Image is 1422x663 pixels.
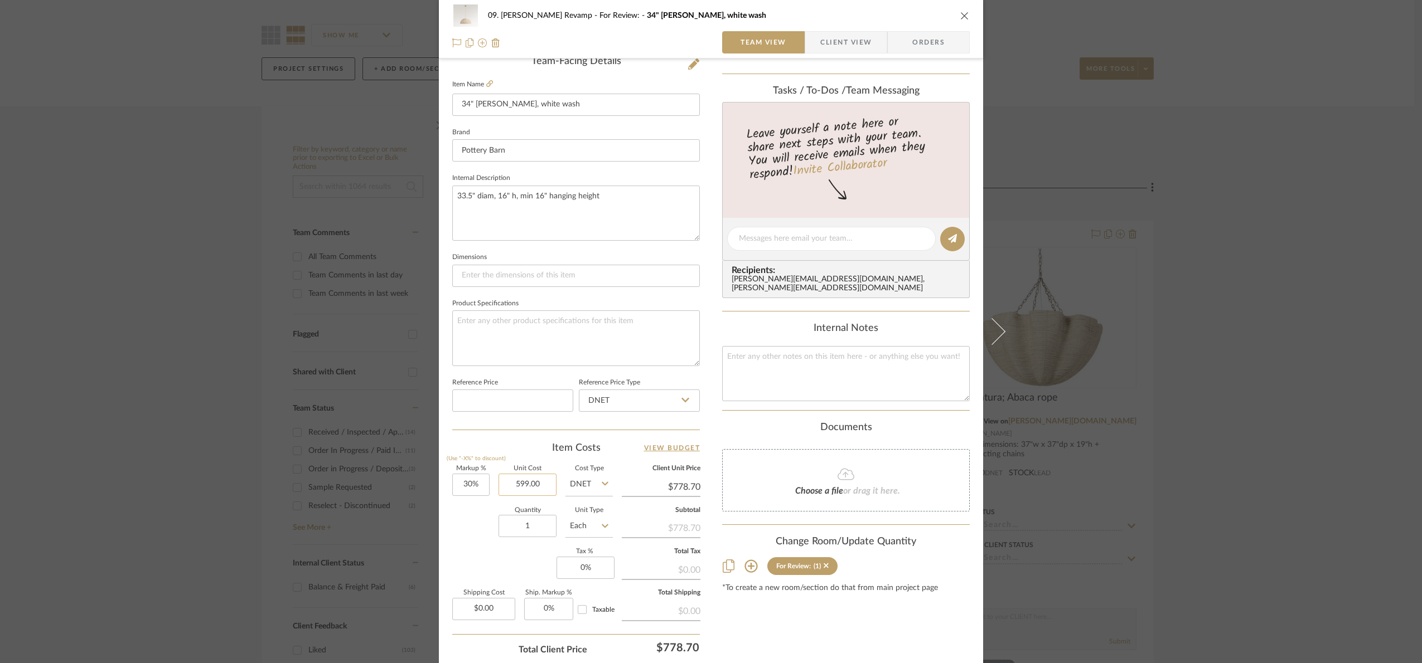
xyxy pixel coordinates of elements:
label: Total Tax [622,549,700,554]
span: 34" [PERSON_NAME], white wash [647,12,766,19]
label: Total Shipping [622,590,700,596]
div: Change Room/Update Quantity [722,536,970,548]
label: Shipping Cost [452,590,515,596]
label: Subtotal [622,508,700,513]
div: Team-Facing Details [452,56,700,68]
div: $778.70 [622,517,700,537]
div: [PERSON_NAME][EMAIL_ADDRESS][DOMAIN_NAME] , [PERSON_NAME][EMAIL_ADDRESS][DOMAIN_NAME] [732,275,965,293]
span: 09. [PERSON_NAME] Revamp [488,12,599,19]
span: Recipients: [732,265,965,275]
div: Documents [722,422,970,434]
div: Internal Notes [722,323,970,335]
label: Markup % [452,466,490,471]
div: team Messaging [722,85,970,97]
span: Tasks / To-Dos / [773,86,846,96]
div: $0.00 [622,600,700,620]
label: Reference Price Type [579,380,640,386]
label: Ship. Markup % [524,590,573,596]
span: or drag it here. [843,486,900,495]
span: Total Client Price [519,643,587,656]
input: Enter the dimensions of this item [452,265,700,287]
input: Enter Item Name [452,94,700,116]
div: $0.00 [622,559,700,579]
span: For Review: [599,12,647,19]
button: close [960,11,970,21]
label: Dimensions [452,255,487,260]
img: Remove from project [491,38,500,47]
span: Client View [820,31,872,53]
input: Enter Brand [452,139,700,162]
span: Choose a file [795,486,843,495]
label: Product Specifications [452,301,519,306]
label: Unit Type [565,508,613,513]
div: Leave yourself a note here or share next steps with your team. You will receive emails when they ... [721,110,971,184]
label: Item Name [452,80,493,89]
img: 0fa7112c-49d2-49e0-9513-9f67764b2396_48x40.jpg [452,4,479,27]
label: Reference Price [452,380,498,386]
div: For Review: [776,562,811,570]
label: Brand [452,130,470,135]
a: View Budget [644,441,700,455]
div: Item Costs [452,441,700,455]
label: Client Unit Price [622,466,700,471]
div: *To create a new room/section do that from main project page [722,584,970,593]
label: Cost Type [565,466,613,471]
label: Quantity [499,508,557,513]
label: Internal Description [452,175,510,181]
label: Unit Cost [499,466,557,471]
span: Team View [741,31,786,53]
span: Taxable [592,606,615,613]
a: Invite Collaborator [792,154,888,182]
label: Tax % [557,549,613,554]
div: $778.70 [593,636,704,659]
div: (1) [814,562,821,570]
span: Orders [900,31,957,53]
